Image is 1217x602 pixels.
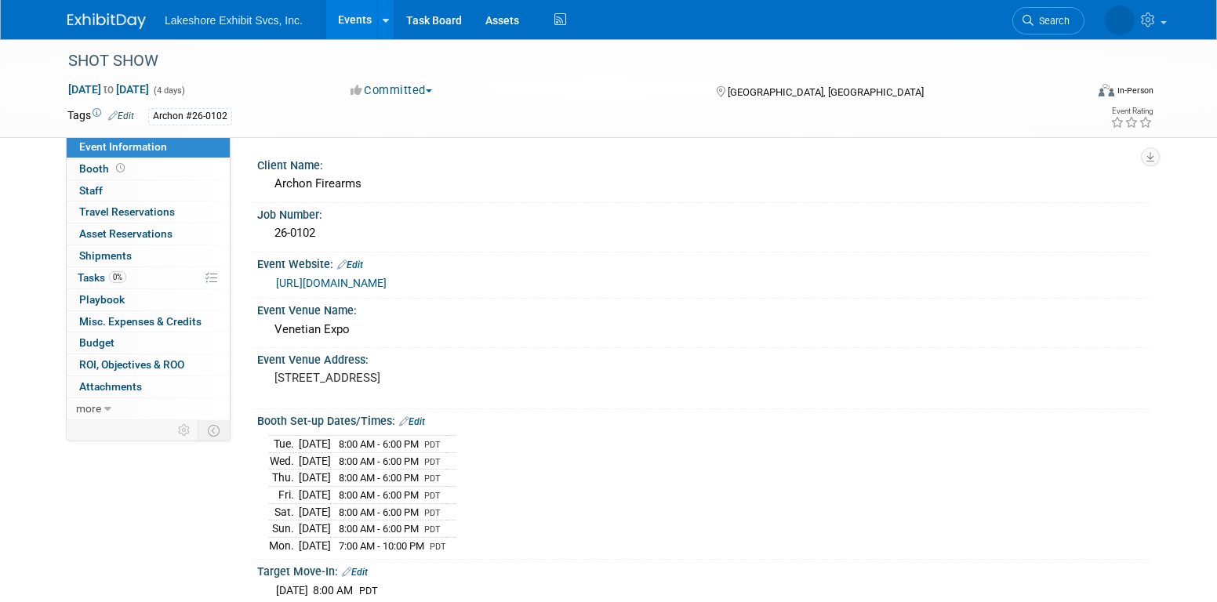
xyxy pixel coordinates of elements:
span: PDT [430,542,446,552]
div: Archon #26-0102 [148,108,232,125]
span: [GEOGRAPHIC_DATA], [GEOGRAPHIC_DATA] [728,86,924,98]
a: Edit [337,259,363,270]
span: [DATE] 8:00 AM [276,584,353,597]
span: 8:00 AM - 6:00 PM [339,438,419,450]
span: 8:00 AM - 6:00 PM [339,489,419,501]
a: Tasks0% [67,267,230,288]
span: PDT [424,508,441,518]
span: more [76,402,101,415]
a: Attachments [67,376,230,397]
a: Budget [67,332,230,354]
a: Edit [108,111,134,121]
span: PDT [424,524,441,535]
span: 8:00 AM - 6:00 PM [339,506,419,518]
span: Travel Reservations [79,205,175,218]
pre: [STREET_ADDRESS] [274,371,612,385]
div: Target Move-In: [257,560,1150,580]
a: Booth [67,158,230,180]
a: Shipments [67,245,230,267]
span: Booth not reserved yet [113,162,128,174]
span: PDT [424,491,441,501]
div: Client Name: [257,154,1150,173]
td: Sat. [269,503,299,520]
div: 26-0102 [269,221,1138,245]
div: Booth Set-up Dates/Times: [257,409,1150,430]
a: Event Information [67,136,230,158]
span: (4 days) [152,85,185,96]
span: PDT [424,457,441,467]
a: Edit [399,416,425,427]
span: PDT [424,440,441,450]
td: [DATE] [299,537,331,553]
td: Toggle Event Tabs [198,420,231,441]
span: Event Information [79,140,167,153]
span: PDT [424,473,441,484]
div: Archon Firearms [269,172,1138,196]
a: Staff [67,180,230,201]
span: Booth [79,162,128,175]
div: In-Person [1117,85,1153,96]
span: 0% [109,271,126,283]
td: [DATE] [299,436,331,453]
span: 8:00 AM - 6:00 PM [339,455,419,467]
a: Asset Reservations [67,223,230,245]
td: [DATE] [299,486,331,503]
span: to [101,83,116,96]
a: ROI, Objectives & ROO [67,354,230,375]
img: MICHELLE MOYA [1105,5,1135,35]
span: Lakeshore Exhibit Svcs, Inc. [165,14,303,27]
img: ExhibitDay [67,13,146,29]
td: Sun. [269,520,299,538]
span: 8:00 AM - 6:00 PM [339,472,419,484]
span: Misc. Expenses & Credits [79,315,202,328]
td: Thu. [269,470,299,487]
span: ROI, Objectives & ROO [79,358,184,371]
span: Shipments [79,249,132,262]
span: Attachments [79,380,142,393]
div: Venetian Expo [269,317,1138,342]
div: SHOT SHOW [63,47,1061,75]
span: PDT [359,585,378,597]
span: 7:00 AM - 10:00 PM [339,540,424,552]
td: Personalize Event Tab Strip [171,420,198,441]
td: [DATE] [299,503,331,520]
td: Tue. [269,436,299,453]
td: Mon. [269,537,299,553]
span: Tasks [78,271,126,284]
a: Travel Reservations [67,201,230,223]
div: Job Number: [257,203,1150,223]
td: [DATE] [299,470,331,487]
span: [DATE] [DATE] [67,82,150,96]
img: Format-Inperson.png [1099,84,1114,96]
div: Event Website: [257,252,1150,273]
td: [DATE] [299,520,331,538]
span: Budget [79,336,114,349]
span: 8:00 AM - 6:00 PM [339,523,419,535]
td: [DATE] [299,452,331,470]
a: [URL][DOMAIN_NAME] [276,277,387,289]
div: Event Venue Name: [257,299,1150,318]
a: more [67,398,230,419]
td: Fri. [269,486,299,503]
td: Wed. [269,452,299,470]
span: Playbook [79,293,125,306]
div: Event Format [992,82,1153,105]
span: Asset Reservations [79,227,173,240]
span: Search [1034,15,1070,27]
a: Edit [342,567,368,578]
a: Search [1012,7,1084,34]
div: Event Venue Address: [257,348,1150,368]
div: Event Rating [1110,107,1153,115]
a: Misc. Expenses & Credits [67,311,230,332]
span: Staff [79,184,103,197]
button: Committed [345,82,438,99]
a: Playbook [67,289,230,310]
td: Tags [67,107,134,125]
